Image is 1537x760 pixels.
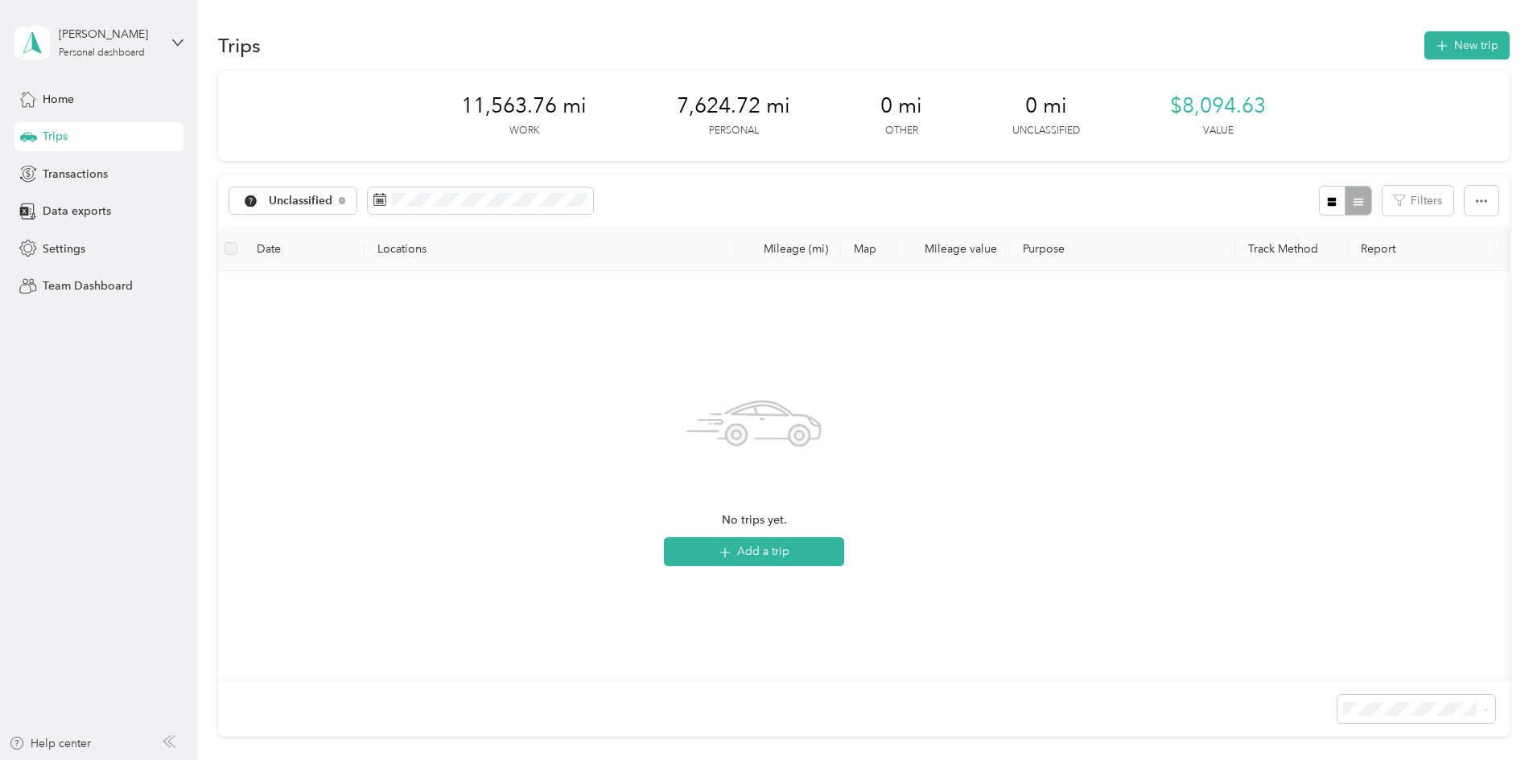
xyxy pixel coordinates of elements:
[1203,124,1234,138] p: Value
[677,93,790,119] span: 7,624.72 mi
[1424,31,1510,60] button: New trip
[59,26,159,43] div: [PERSON_NAME]
[709,124,759,138] p: Personal
[244,227,365,271] th: Date
[1010,227,1235,271] th: Purpose
[218,37,261,54] h1: Trips
[365,227,735,271] th: Locations
[43,203,111,220] span: Data exports
[9,735,91,752] button: Help center
[1348,227,1494,271] th: Report
[1235,227,1348,271] th: Track Method
[461,93,587,119] span: 11,563.76 mi
[509,124,539,138] p: Work
[735,227,841,271] th: Mileage (mi)
[885,124,918,138] p: Other
[43,277,133,294] span: Team Dashboard
[664,537,844,566] button: Add a trip
[897,227,1010,271] th: Mileage value
[59,48,145,58] div: Personal dashboard
[43,128,68,145] span: Trips
[269,195,333,207] span: Unclassified
[43,240,85,257] span: Settings
[1012,124,1080,138] p: Unclassified
[1170,93,1266,119] span: $8,094.63
[1025,93,1067,119] span: 0 mi
[722,511,787,529] span: No trips yet.
[841,227,897,271] th: Map
[1382,186,1453,216] button: Filters
[43,91,74,108] span: Home
[1447,670,1537,760] iframe: Everlance-gr Chat Button Frame
[43,166,108,183] span: Transactions
[880,93,922,119] span: 0 mi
